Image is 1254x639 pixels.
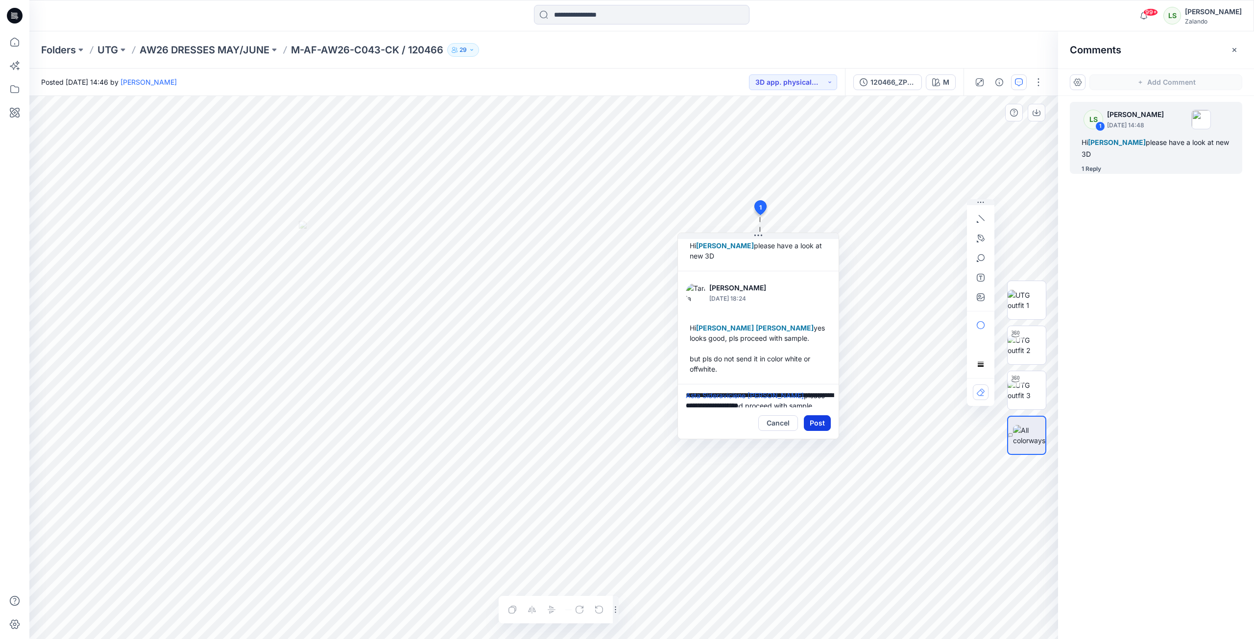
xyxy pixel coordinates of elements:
[1070,44,1121,56] h2: Comments
[853,74,922,90] button: 120466_ZPL_2DEV_AT
[1095,121,1105,131] div: 1
[41,43,76,57] a: Folders
[1088,138,1146,146] span: [PERSON_NAME]
[41,77,177,87] span: Posted [DATE] 14:46 by
[1008,290,1046,310] img: UTG outfit 1
[1107,109,1164,120] p: [PERSON_NAME]
[759,203,762,212] span: 1
[870,77,916,88] div: 120466_ZPL_2DEV_AT
[804,415,831,431] button: Post
[140,43,269,57] a: AW26 DRESSES MAY/JUNE
[696,241,754,250] span: [PERSON_NAME]
[1008,380,1046,401] img: UTG outfit 3
[758,415,798,431] button: Cancel
[1008,335,1046,355] img: UTG outfit 2
[943,77,949,88] div: M
[1082,137,1230,160] div: Hi please have a look at new 3D
[1163,7,1181,24] div: LS
[756,324,814,332] span: [PERSON_NAME]
[709,282,789,294] p: [PERSON_NAME]
[1082,164,1101,174] div: 1 Reply
[121,78,177,86] a: [PERSON_NAME]
[1084,110,1103,129] div: LS
[459,45,467,55] p: 29
[1185,6,1242,18] div: [PERSON_NAME]
[1013,425,1045,446] img: All colorways
[926,74,956,90] button: M
[1089,74,1242,90] button: Add Comment
[686,283,705,303] img: Tania Baumeister-Hanff
[97,43,118,57] a: UTG
[686,319,831,378] div: Hi yes looks good, pls proceed with sample. but pls do not send it in color white or offwhite.
[1143,8,1158,16] span: 99+
[696,324,754,332] span: [PERSON_NAME]
[991,74,1007,90] button: Details
[709,294,789,304] p: [DATE] 18:24
[291,43,443,57] p: M-AF-AW26-C043-CK / 120466
[1185,18,1242,25] div: Zalando
[686,237,831,265] div: Hi please have a look at new 3D
[447,43,479,57] button: 29
[1107,120,1164,130] p: [DATE] 14:48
